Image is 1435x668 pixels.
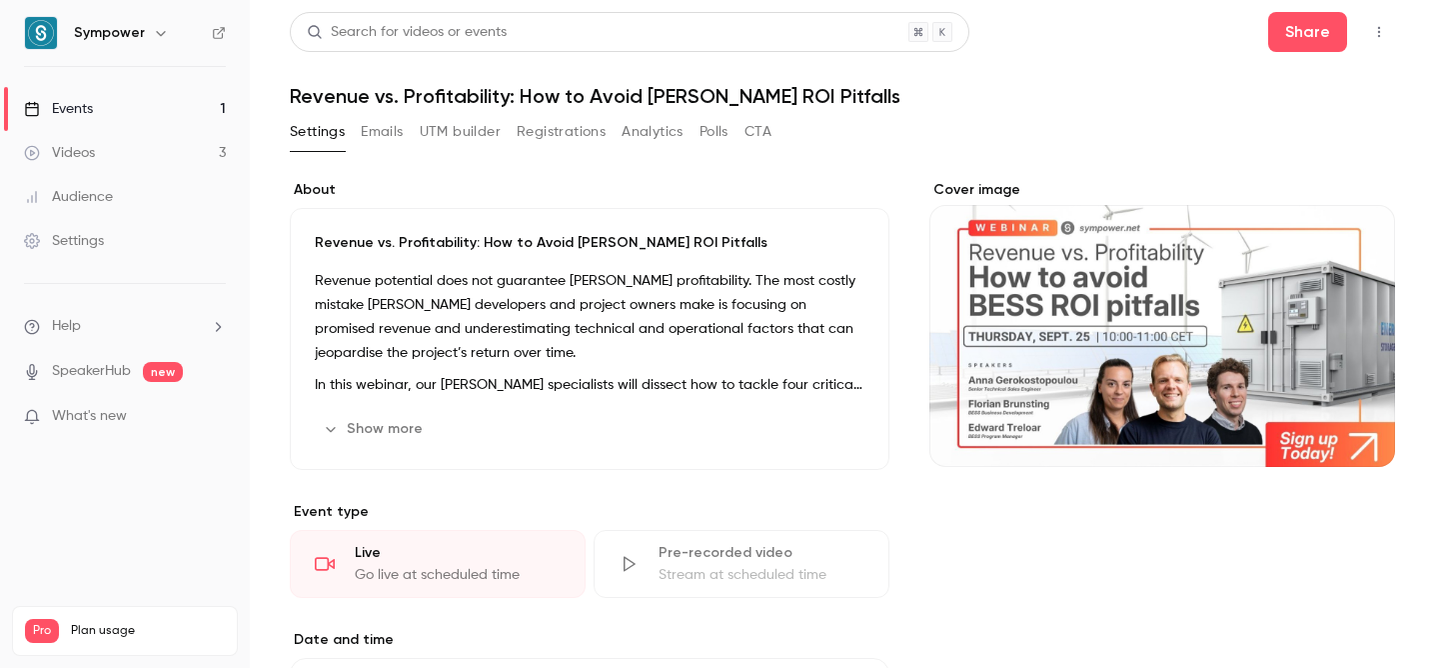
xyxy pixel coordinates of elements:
img: Sympower [25,17,57,49]
label: Cover image [929,180,1395,200]
div: Videos [24,143,95,163]
div: Go live at scheduled time [355,565,561,585]
div: Pre-recorded videoStream at scheduled time [594,530,889,598]
label: Date and time [290,630,889,650]
h6: Sympower [74,23,145,43]
h1: Revenue vs. Profitability: How to Avoid [PERSON_NAME] ROI Pitfalls [290,84,1395,108]
button: Show more [315,413,435,445]
p: Event type [290,502,889,522]
div: Events [24,99,93,119]
p: Revenue potential does not guarantee [PERSON_NAME] profitability. The most costly mistake [PERSON... [315,269,864,365]
button: Polls [700,116,728,148]
span: Plan usage [71,623,225,639]
button: CTA [744,116,771,148]
p: In this webinar, our [PERSON_NAME] specialists will dissect how to tackle four critical risks tha... [315,373,864,397]
button: UTM builder [420,116,501,148]
button: Share [1268,12,1347,52]
li: help-dropdown-opener [24,316,226,337]
div: LiveGo live at scheduled time [290,530,586,598]
button: Emails [361,116,403,148]
div: Audience [24,187,113,207]
div: Search for videos or events [307,22,507,43]
div: Live [355,543,561,563]
span: What's new [52,406,127,427]
p: Revenue vs. Profitability: How to Avoid [PERSON_NAME] ROI Pitfalls [315,233,864,253]
iframe: Noticeable Trigger [202,408,226,426]
div: Stream at scheduled time [659,565,864,585]
label: About [290,180,889,200]
section: Cover image [929,180,1395,467]
button: Analytics [622,116,684,148]
span: new [143,362,183,382]
button: Registrations [517,116,606,148]
div: Pre-recorded video [659,543,864,563]
a: SpeakerHub [52,361,131,382]
button: Settings [290,116,345,148]
div: Settings [24,231,104,251]
span: Help [52,316,81,337]
span: Pro [25,619,59,643]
